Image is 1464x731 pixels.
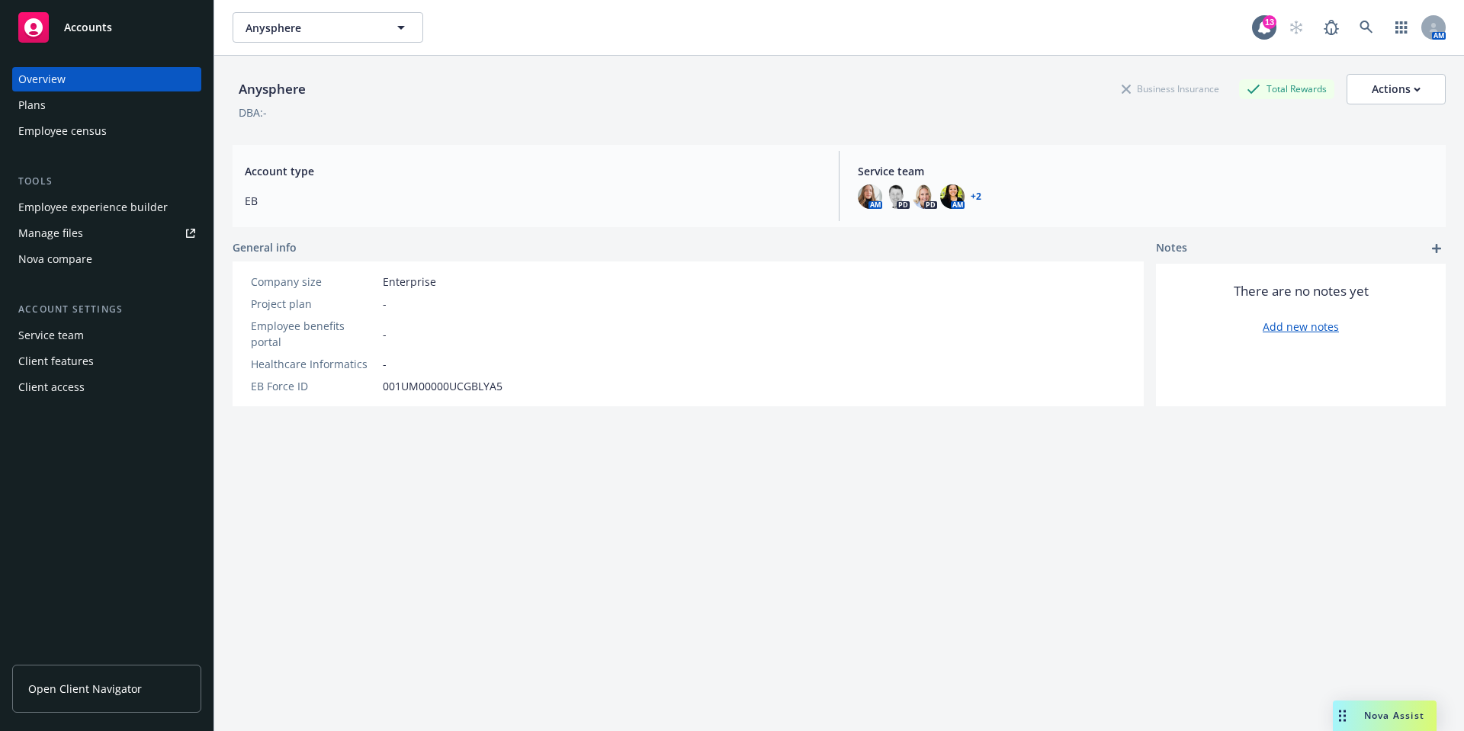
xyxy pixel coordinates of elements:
[251,296,377,312] div: Project plan
[1114,79,1227,98] div: Business Insurance
[245,163,820,179] span: Account type
[858,184,882,209] img: photo
[245,193,820,209] span: EB
[1281,12,1311,43] a: Start snowing
[251,378,377,394] div: EB Force ID
[18,67,66,91] div: Overview
[12,221,201,245] a: Manage files
[1372,75,1421,104] div: Actions
[383,326,387,342] span: -
[1347,74,1446,104] button: Actions
[1427,239,1446,258] a: add
[12,302,201,317] div: Account settings
[233,239,297,255] span: General info
[18,195,168,220] div: Employee experience builder
[239,104,267,120] div: DBA: -
[1316,12,1347,43] a: Report a Bug
[383,378,502,394] span: 001UM00000UCGBLYA5
[940,184,965,209] img: photo
[233,12,423,43] button: Anysphere
[383,296,387,312] span: -
[1239,79,1334,98] div: Total Rewards
[885,184,910,209] img: photo
[383,274,436,290] span: Enterprise
[1333,701,1352,731] div: Drag to move
[858,163,1433,179] span: Service team
[12,375,201,399] a: Client access
[12,349,201,374] a: Client features
[251,356,377,372] div: Healthcare Informatics
[1263,319,1339,335] a: Add new notes
[18,349,94,374] div: Client features
[1156,239,1187,258] span: Notes
[251,274,377,290] div: Company size
[28,681,142,697] span: Open Client Navigator
[18,247,92,271] div: Nova compare
[18,119,107,143] div: Employee census
[12,195,201,220] a: Employee experience builder
[12,174,201,189] div: Tools
[913,184,937,209] img: photo
[18,93,46,117] div: Plans
[1386,12,1417,43] a: Switch app
[18,221,83,245] div: Manage files
[12,6,201,49] a: Accounts
[12,67,201,91] a: Overview
[251,318,377,350] div: Employee benefits portal
[246,20,377,36] span: Anysphere
[1263,15,1276,29] div: 13
[1333,701,1437,731] button: Nova Assist
[12,247,201,271] a: Nova compare
[18,323,84,348] div: Service team
[18,375,85,399] div: Client access
[12,119,201,143] a: Employee census
[1351,12,1382,43] a: Search
[971,192,981,201] a: +2
[1234,282,1369,300] span: There are no notes yet
[12,323,201,348] a: Service team
[12,93,201,117] a: Plans
[383,356,387,372] span: -
[64,21,112,34] span: Accounts
[1364,709,1424,722] span: Nova Assist
[233,79,312,99] div: Anysphere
